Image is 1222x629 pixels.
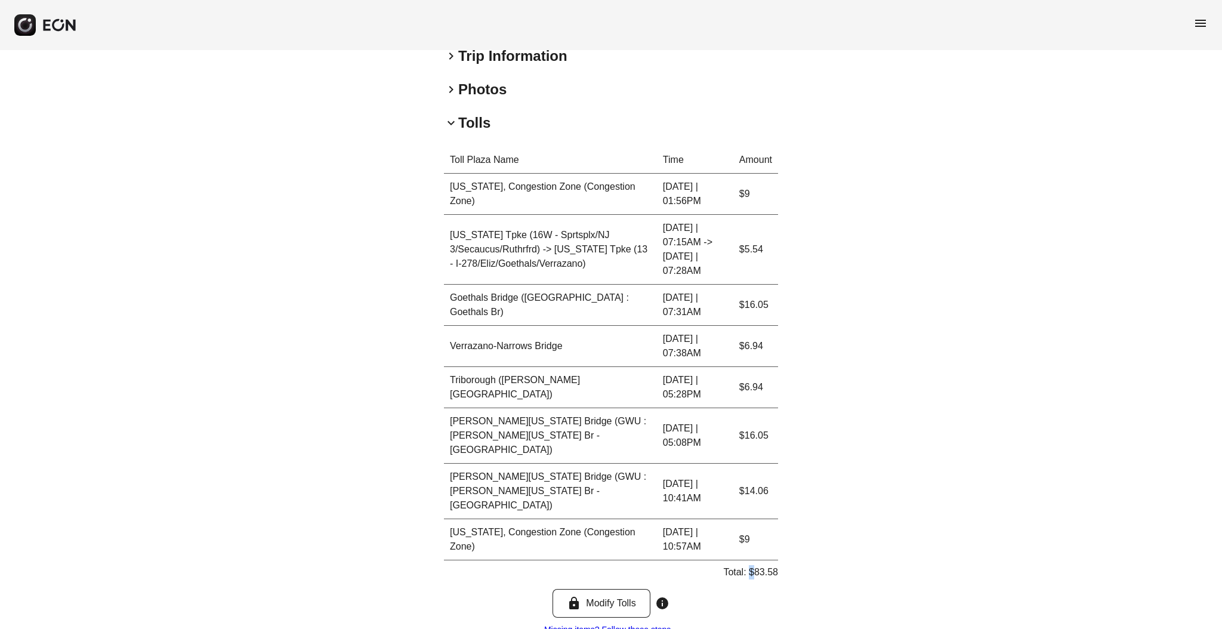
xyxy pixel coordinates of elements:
td: [US_STATE], Congestion Zone (Congestion Zone) [444,519,657,560]
td: [DATE] | 01:56PM [657,174,733,215]
th: Amount [733,147,778,174]
td: [DATE] | 10:41AM [657,464,733,519]
span: lock [567,596,581,610]
h2: Photos [458,80,507,99]
td: Verrazano-Narrows Bridge [444,326,657,367]
h2: Trip Information [458,47,567,66]
td: [PERSON_NAME][US_STATE] Bridge (GWU : [PERSON_NAME][US_STATE] Br - [GEOGRAPHIC_DATA]) [444,464,657,519]
td: [DATE] | 07:15AM -> [DATE] | 07:28AM [657,215,733,285]
p: Total: $83.58 [723,565,778,579]
td: [PERSON_NAME][US_STATE] Bridge (GWU : [PERSON_NAME][US_STATE] Br - [GEOGRAPHIC_DATA]) [444,408,657,464]
td: $9 [733,174,778,215]
h2: Tolls [458,113,490,132]
span: menu [1193,16,1208,30]
td: $5.54 [733,215,778,285]
span: keyboard_arrow_down [444,116,458,130]
td: [US_STATE] Tpke (16W - Sprtsplx/NJ 3/Secaucus/Ruthrfrd) -> [US_STATE] Tpke (13 - I-278/Eliz/Goeth... [444,215,657,285]
td: $14.06 [733,464,778,519]
td: [DATE] | 05:08PM [657,408,733,464]
button: Modify Tolls [553,589,650,618]
td: [DATE] | 10:57AM [657,519,733,560]
td: [DATE] | 07:38AM [657,326,733,367]
span: info [655,596,669,610]
th: Time [657,147,733,174]
td: Triborough ([PERSON_NAME][GEOGRAPHIC_DATA]) [444,367,657,408]
td: [DATE] | 05:28PM [657,367,733,408]
th: Toll Plaza Name [444,147,657,174]
span: keyboard_arrow_right [444,82,458,97]
td: $6.94 [733,326,778,367]
td: $6.94 [733,367,778,408]
td: Goethals Bridge ([GEOGRAPHIC_DATA] : Goethals Br) [444,285,657,326]
td: $9 [733,519,778,560]
span: keyboard_arrow_right [444,49,458,63]
td: $16.05 [733,285,778,326]
td: [DATE] | 07:31AM [657,285,733,326]
td: $16.05 [733,408,778,464]
td: [US_STATE], Congestion Zone (Congestion Zone) [444,174,657,215]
